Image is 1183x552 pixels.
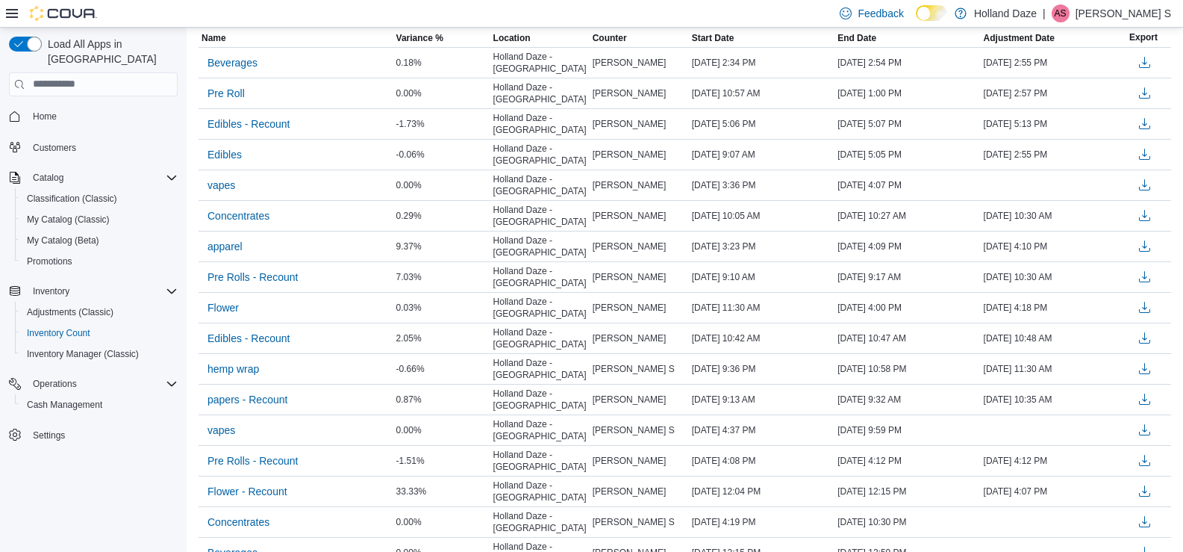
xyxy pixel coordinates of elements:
[27,235,99,246] span: My Catalog (Beta)
[27,282,178,300] span: Inventory
[981,238,1126,255] div: [DATE] 4:10 PM
[207,423,235,438] span: vapes
[490,385,590,415] div: Holland Daze - [GEOGRAPHIC_DATA]
[490,29,590,47] button: Location
[27,193,117,205] span: Classification (Classic)
[834,483,980,500] div: [DATE] 12:15 PM
[27,214,110,226] span: My Catalog (Classic)
[21,345,145,363] a: Inventory Manager (Classic)
[916,5,947,21] input: Dark Mode
[202,113,296,135] button: Edibles - Recount
[834,207,980,225] div: [DATE] 10:27 AM
[27,399,102,411] span: Cash Management
[689,360,834,378] div: [DATE] 9:36 PM
[593,516,675,528] span: [PERSON_NAME] S
[27,169,178,187] span: Catalog
[27,108,63,125] a: Home
[21,396,108,414] a: Cash Management
[207,515,269,530] span: Concentrates
[202,82,251,105] button: Pre Roll
[27,255,72,267] span: Promotions
[21,324,178,342] span: Inventory Count
[199,29,393,47] button: Name
[27,282,75,300] button: Inventory
[207,55,257,70] span: Beverages
[27,427,71,444] a: Settings
[689,29,834,47] button: Start Date
[974,4,1037,22] p: Holland Daze
[207,178,235,193] span: vapes
[393,513,490,531] div: 0.00%
[202,297,245,319] button: Flower
[15,209,184,230] button: My Catalog (Classic)
[207,331,290,346] span: Edibles - Recount
[1043,4,1046,22] p: |
[1129,31,1158,43] span: Export
[202,266,304,288] button: Pre Rolls - Recount
[393,238,490,255] div: 9.37%
[393,329,490,347] div: 2.05%
[207,270,298,285] span: Pre Rolls - Recount
[834,54,980,72] div: [DATE] 2:54 PM
[1055,4,1067,22] span: AS
[202,388,293,411] button: papers - Recount
[393,176,490,194] div: 0.00%
[490,78,590,108] div: Holland Daze - [GEOGRAPHIC_DATA]
[202,52,263,74] button: Beverages
[393,54,490,72] div: 0.18%
[981,207,1126,225] div: [DATE] 10:30 AM
[593,486,667,497] span: [PERSON_NAME]
[27,375,83,393] button: Operations
[981,146,1126,164] div: [DATE] 2:55 PM
[689,84,834,102] div: [DATE] 10:57 AM
[9,99,178,485] nav: Complex example
[490,293,590,323] div: Holland Daze - [GEOGRAPHIC_DATA]
[42,37,178,66] span: Load All Apps in [GEOGRAPHIC_DATA]
[834,176,980,194] div: [DATE] 4:07 PM
[593,210,667,222] span: [PERSON_NAME]
[15,188,184,209] button: Classification (Classic)
[593,118,667,130] span: [PERSON_NAME]
[27,348,139,360] span: Inventory Manager (Classic)
[593,302,667,314] span: [PERSON_NAME]
[490,477,590,506] div: Holland Daze - [GEOGRAPHIC_DATA]
[490,140,590,170] div: Holland Daze - [GEOGRAPHIC_DATA]
[21,232,178,249] span: My Catalog (Beta)
[3,373,184,394] button: Operations
[393,29,490,47] button: Variance %
[202,143,248,166] button: Edibles
[837,32,876,44] span: End Date
[202,32,226,44] span: Name
[689,54,834,72] div: [DATE] 2:34 PM
[1052,4,1070,22] div: Anneliese S
[490,415,590,445] div: Holland Daze - [GEOGRAPHIC_DATA]
[207,300,239,315] span: Flower
[3,105,184,127] button: Home
[33,172,63,184] span: Catalog
[207,208,269,223] span: Concentrates
[207,453,298,468] span: Pre Rolls - Recount
[858,6,903,21] span: Feedback
[593,241,667,252] span: [PERSON_NAME]
[689,207,834,225] div: [DATE] 10:05 AM
[393,299,490,317] div: 0.03%
[981,115,1126,133] div: [DATE] 5:13 PM
[689,176,834,194] div: [DATE] 3:36 PM
[689,452,834,470] div: [DATE] 4:08 PM
[493,32,531,44] span: Location
[15,251,184,272] button: Promotions
[593,363,675,375] span: [PERSON_NAME] S
[3,281,184,302] button: Inventory
[27,107,178,125] span: Home
[207,392,287,407] span: papers - Recount
[33,142,76,154] span: Customers
[490,232,590,261] div: Holland Daze - [GEOGRAPHIC_DATA]
[981,329,1126,347] div: [DATE] 10:48 AM
[393,115,490,133] div: -1.73%
[207,147,242,162] span: Edibles
[689,115,834,133] div: [DATE] 5:06 PM
[202,511,275,533] button: Concentrates
[593,87,667,99] span: [PERSON_NAME]
[21,211,116,229] a: My Catalog (Classic)
[27,137,178,156] span: Customers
